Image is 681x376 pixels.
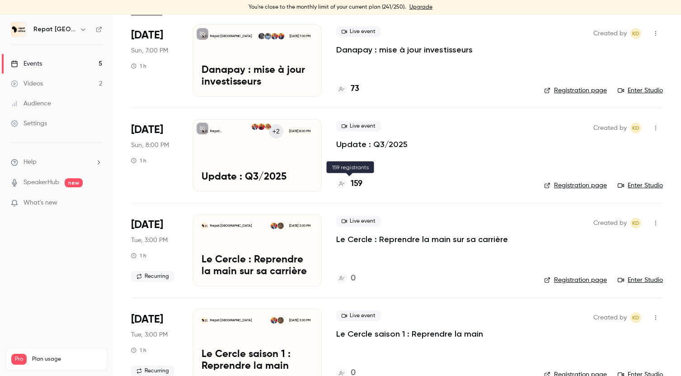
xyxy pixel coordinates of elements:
[618,181,663,190] a: Enter Studio
[271,223,277,229] img: Kara Diaby
[131,46,168,55] span: Sun, 7:00 PM
[351,272,356,285] h4: 0
[630,28,641,39] span: Kara Diaby
[11,157,102,167] li: help-dropdown-opener
[202,171,313,183] p: Update : Q3/2025
[336,234,508,245] a: Le Cercle : Reprendre la main sur sa carrière
[131,141,169,150] span: Sun, 8:00 PM
[544,86,607,95] a: Registration page
[193,24,322,97] a: Danapay : mise à jour investisseursRepat [GEOGRAPHIC_DATA]Mounir TelkassKara DiabyDemba DembeleMo...
[336,216,381,227] span: Live event
[11,99,51,108] div: Audience
[23,198,57,208] span: What's new
[593,123,627,133] span: Created by
[202,317,208,324] img: Le Cercle saison 1 : Reprendre la main
[258,124,264,130] img: Fatoumata Dia
[632,218,639,228] span: KD
[336,272,356,285] a: 0
[131,347,146,354] div: 1 h
[202,223,208,229] img: Le Cercle : Reprendre la main sur sa carrière
[336,121,381,132] span: Live event
[336,139,408,150] a: Update : Q3/2025
[210,224,252,228] p: Repat [GEOGRAPHIC_DATA]
[11,119,47,128] div: Settings
[544,181,607,190] a: Registration page
[210,318,252,323] p: Repat [GEOGRAPHIC_DATA]
[131,24,178,97] div: Sep 28 Sun, 7:00 PM (Europe/Paris)
[193,119,322,191] a: Update : Q3/2025Repat [GEOGRAPHIC_DATA]+2Aïssatou Konaté-TraoréFatoumata DiaKara Diaby[DATE] 8:00...
[409,4,432,11] a: Upgrade
[593,218,627,228] span: Created by
[265,33,271,39] img: Demba Dembele
[131,252,146,259] div: 1 h
[91,199,102,207] iframe: Noticeable Trigger
[131,157,146,164] div: 1 h
[630,312,641,323] span: Kara Diaby
[11,22,26,37] img: Repat Africa
[632,28,639,39] span: KD
[593,28,627,39] span: Created by
[210,129,251,133] p: Repat [GEOGRAPHIC_DATA]
[286,223,313,229] span: [DATE] 3:00 PM
[618,276,663,285] a: Enter Studio
[131,62,146,70] div: 1 h
[23,157,37,167] span: Help
[630,218,641,228] span: Kara Diaby
[131,214,178,286] div: Sep 30 Tue, 1:00 PM (Africa/Abidjan)
[131,236,168,245] span: Tue, 3:00 PM
[336,178,362,190] a: 159
[258,33,265,39] img: Moussa Dembele
[277,317,284,324] img: Hannah Dehauteur
[65,178,83,187] span: new
[32,356,102,363] span: Plan usage
[131,271,174,282] span: Recurring
[544,276,607,285] a: Registration page
[11,59,42,68] div: Events
[202,65,313,88] p: Danapay : mise à jour investisseurs
[131,123,163,137] span: [DATE]
[593,312,627,323] span: Created by
[278,33,284,39] img: Mounir Telkass
[351,83,359,95] h4: 73
[210,34,252,38] p: Repat [GEOGRAPHIC_DATA]
[286,317,313,324] span: [DATE] 3:00 PM
[618,86,663,95] a: Enter Studio
[11,354,27,365] span: Pro
[268,123,284,139] div: +2
[202,349,313,372] p: Le Cercle saison 1 : Reprendre la main
[632,123,639,133] span: KD
[630,123,641,133] span: Kara Diaby
[632,312,639,323] span: KD
[286,128,313,134] span: [DATE] 8:00 PM
[336,328,483,339] a: Le Cercle saison 1 : Reprendre la main
[277,223,284,229] img: Hannah Dehauteur
[131,218,163,232] span: [DATE]
[265,124,271,130] img: Aïssatou Konaté-Traoré
[11,79,43,88] div: Videos
[252,124,258,130] img: Kara Diaby
[336,44,473,55] a: Danapay : mise à jour investisseurs
[33,25,76,34] h6: Repat [GEOGRAPHIC_DATA]
[351,178,362,190] h4: 159
[131,330,168,339] span: Tue, 3:00 PM
[202,254,313,278] p: Le Cercle : Reprendre la main sur sa carrière
[336,83,359,95] a: 73
[286,33,313,39] span: [DATE] 7:00 PM
[271,33,277,39] img: Kara Diaby
[131,312,163,327] span: [DATE]
[271,317,277,324] img: Kara Diaby
[193,214,322,286] a: Le Cercle : Reprendre la main sur sa carrièreRepat [GEOGRAPHIC_DATA]Hannah DehauteurKara Diaby[DA...
[336,26,381,37] span: Live event
[131,119,178,191] div: Sep 28 Sun, 8:00 PM (Europe/Brussels)
[23,178,59,187] a: SpeakerHub
[131,28,163,43] span: [DATE]
[336,310,381,321] span: Live event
